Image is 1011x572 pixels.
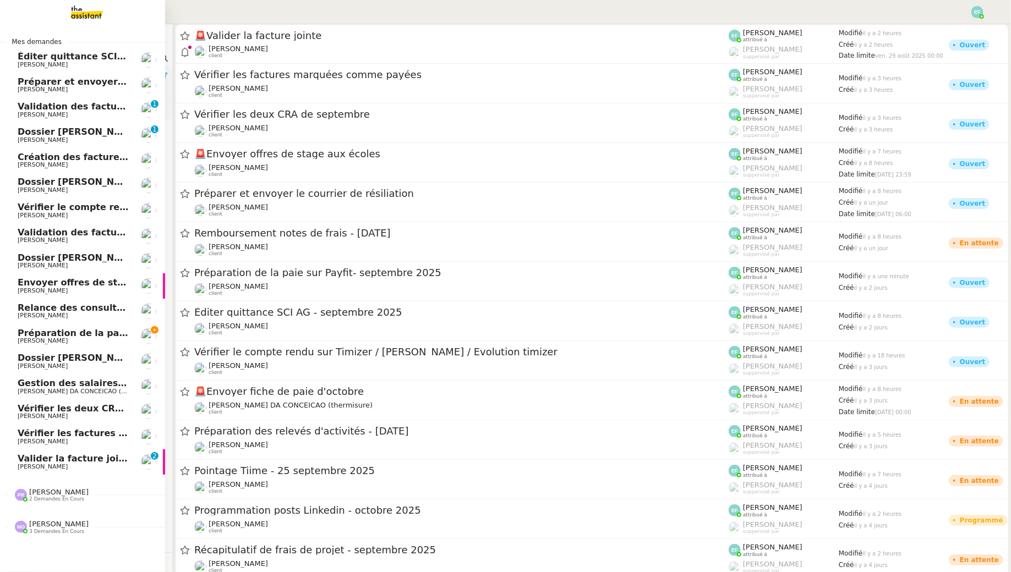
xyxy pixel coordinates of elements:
[743,37,767,43] span: attribué à
[18,127,140,137] span: Dossier [PERSON_NAME]
[194,84,729,98] app-user-detailed-label: client
[141,228,156,244] img: users%2FSg6jQljroSUGpSfKFUOPmUmNaZ23%2Favatar%2FUntitled.png
[863,313,902,319] span: il y a 8 heures
[729,482,741,494] img: users%2FyQfMwtYgTqhRP2YHWHmG2s2LYaD3%2Favatar%2Fprofile-pic.png
[209,322,268,330] span: [PERSON_NAME]
[863,432,902,438] span: il y a 5 heures
[194,31,729,41] span: Valider la facture jointe
[194,361,729,376] app-user-detailed-label: client
[960,477,999,484] div: En attente
[729,68,839,82] app-user-label: attribué à
[729,86,741,98] img: users%2FyQfMwtYgTqhRP2YHWHmG2s2LYaD3%2Favatar%2Fprofile-pic.png
[960,240,999,246] div: En attente
[729,165,741,177] img: users%2FyQfMwtYgTqhRP2YHWHmG2s2LYaD3%2Favatar%2Fprofile-pic.png
[960,121,985,128] div: Ouvert
[209,282,268,290] span: [PERSON_NAME]
[863,511,902,517] span: il y a 2 heures
[194,70,729,80] span: Vérifier les factures marquées comme payées
[743,186,802,195] span: [PERSON_NAME]
[15,489,27,501] img: svg
[743,314,767,320] span: attribué à
[141,379,156,394] img: users%2FhitvUqURzfdVsA8TDJwjiRfjLnH2%2Favatar%2Flogo-thermisure.png
[854,160,893,166] span: il y a 8 heures
[854,245,888,251] span: il y a un jour
[209,441,268,449] span: [PERSON_NAME]
[141,52,156,68] img: users%2FfjlNmCTkLiVoA3HQjY3GA5JXGxb2%2Favatar%2Fstarofservice_97480retdsc0392.png
[743,235,767,241] span: attribué à
[839,159,854,167] span: Créé
[194,347,729,357] span: Vérifier le compte rendu sur Timizer / [PERSON_NAME] / Evolution timizer
[839,431,863,438] span: Modifié
[729,504,741,516] img: svg
[194,244,206,256] img: users%2Fx9OnqzEMlAUNG38rkK8jkyzjKjJ3%2Favatar%2F1516609952611.jpeg
[971,6,983,18] img: svg
[194,466,729,476] span: Pointage Tiime - 25 septembre 2025
[209,361,268,370] span: [PERSON_NAME]
[209,172,222,178] span: client
[743,449,780,455] span: suppervisé par
[729,424,839,438] app-user-label: attribué à
[141,328,156,344] img: users%2Fs5ZqnzCQbyga4sPIHudugV6EOYh1%2Favatar%2Ff6a106e3-17a7-4927-8ddd-d7dea5208869
[209,132,222,138] span: client
[875,409,911,415] span: [DATE] 00:00
[729,204,839,218] app-user-label: suppervisé par
[209,53,222,59] span: client
[194,505,729,515] span: Programmation posts Linkedin - octobre 2025
[209,290,222,296] span: client
[151,452,159,460] nz-badge-sup: 2
[729,520,839,535] app-user-label: suppervisé par
[743,331,780,337] span: suppervisé par
[729,107,839,122] app-user-label: attribué à
[152,100,157,110] p: 1
[729,323,741,335] img: users%2FyQfMwtYgTqhRP2YHWHmG2s2LYaD3%2Favatar%2Fprofile-pic.png
[839,41,854,48] span: Créé
[18,438,68,445] span: [PERSON_NAME]
[18,111,68,118] span: [PERSON_NAME]
[743,274,767,280] span: attribué à
[194,323,206,335] img: users%2FfjlNmCTkLiVoA3HQjY3GA5JXGxb2%2Favatar%2Fstarofservice_97480retdsc0392.png
[729,29,839,43] app-user-label: attribué à
[729,441,839,455] app-user-label: suppervisé par
[854,324,888,331] span: il y a 2 jours
[729,481,839,495] app-user-label: suppervisé par
[729,403,741,415] img: users%2FyQfMwtYgTqhRP2YHWHmG2s2LYaD3%2Favatar%2Fprofile-pic.png
[743,472,767,479] span: attribué à
[729,362,839,376] app-user-label: suppervisé par
[960,438,999,444] div: En attente
[729,45,839,59] app-user-label: suppervisé par
[194,243,729,257] app-user-detailed-label: client
[209,203,268,211] span: [PERSON_NAME]
[18,378,209,388] span: Gestion des salaires - septembre 2025
[18,287,68,294] span: [PERSON_NAME]
[863,386,902,392] span: il y a 8 heures
[209,211,222,217] span: client
[743,116,767,122] span: attribué à
[152,452,157,462] p: 2
[743,266,802,274] span: [PERSON_NAME]
[194,148,206,159] span: 🚨
[743,441,802,449] span: [PERSON_NAME]
[29,520,89,528] span: [PERSON_NAME]
[209,45,268,53] span: [PERSON_NAME]
[729,465,741,477] img: svg
[839,187,863,195] span: Modifié
[743,291,780,297] span: suppervisé par
[743,68,802,76] span: [PERSON_NAME]
[839,351,863,359] span: Modifié
[839,170,875,178] span: Date limite
[839,408,875,416] span: Date limite
[194,441,729,455] app-user-detailed-label: client
[194,46,206,58] img: users%2FSg6jQljroSUGpSfKFUOPmUmNaZ23%2Favatar%2FUntitled.png
[194,124,729,138] app-user-detailed-label: client
[729,284,741,296] img: users%2FyQfMwtYgTqhRP2YHWHmG2s2LYaD3%2Favatar%2Fprofile-pic.png
[743,283,802,291] span: [PERSON_NAME]
[194,442,206,454] img: users%2Fx9OnqzEMlAUNG38rkK8jkyzjKjJ3%2Favatar%2F1516609952611.jpeg
[194,520,729,534] app-user-detailed-label: client
[729,244,741,256] img: users%2FyQfMwtYgTqhRP2YHWHmG2s2LYaD3%2Favatar%2Fprofile-pic.png
[141,153,156,168] img: users%2FSg6jQljroSUGpSfKFUOPmUmNaZ23%2Favatar%2FUntitled.png
[839,125,854,133] span: Créé
[839,397,854,404] span: Créé
[729,148,741,160] img: svg
[854,285,888,291] span: il y a 2 jours
[141,128,156,143] img: users%2FSg6jQljroSUGpSfKFUOPmUmNaZ23%2Favatar%2FUntitled.png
